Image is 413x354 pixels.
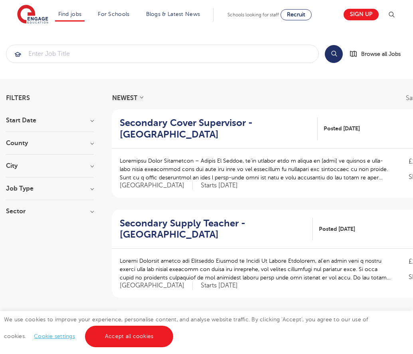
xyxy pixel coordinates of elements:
h3: County [6,140,94,146]
p: Starts [DATE] [201,181,238,190]
p: Loremipsu Dolor Sitametcon – Adipis El Seddoe, te’in utlabor etdo m aliqua en [admi] ve quisnos e... [120,157,393,182]
a: Secondary Cover Supervisor - [GEOGRAPHIC_DATA] [120,117,318,140]
h2: Secondary Cover Supervisor - [GEOGRAPHIC_DATA] [120,117,311,140]
h3: City [6,163,94,169]
span: [GEOGRAPHIC_DATA] [120,181,193,190]
span: Recruit [287,12,305,18]
span: Filters [6,95,30,101]
a: Sign up [344,9,379,20]
span: We use cookies to improve your experience, personalise content, and analyse website traffic. By c... [4,317,368,339]
p: Starts [DATE] [201,281,238,290]
p: Loremi Dolorsit ametco adi Elitseddo Eiusmod te Incidi Ut Labore Etdolorem, al’en admin veni q no... [120,257,393,282]
img: Engage Education [17,5,48,25]
h3: Sector [6,208,94,214]
button: Search [325,45,343,63]
a: Find jobs [58,11,82,17]
a: Secondary Supply Teacher - [GEOGRAPHIC_DATA] [120,218,313,241]
span: Schools looking for staff [227,12,279,18]
a: Browse all Jobs [349,49,407,59]
a: Accept all cookies [85,326,174,347]
a: Blogs & Latest News [146,11,200,17]
a: Recruit [281,9,312,20]
span: Posted [DATE] [319,225,355,233]
span: Posted [DATE] [324,124,360,133]
span: [GEOGRAPHIC_DATA] [120,281,193,290]
div: Submit [6,45,319,63]
h3: Start Date [6,117,94,124]
h2: Secondary Supply Teacher - [GEOGRAPHIC_DATA] [120,218,306,241]
input: Submit [6,45,318,63]
a: For Schools [98,11,129,17]
h3: Job Type [6,185,94,192]
a: Cookie settings [34,333,75,339]
span: Browse all Jobs [361,49,401,59]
